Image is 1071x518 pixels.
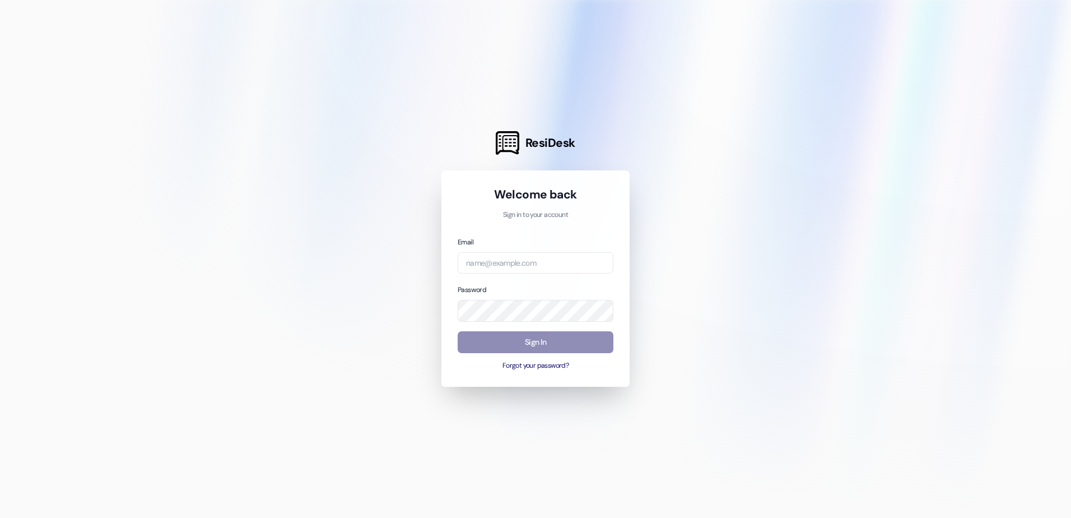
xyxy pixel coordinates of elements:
[458,331,613,353] button: Sign In
[458,285,486,294] label: Password
[458,252,613,274] input: name@example.com
[525,135,575,151] span: ResiDesk
[458,361,613,371] button: Forgot your password?
[458,238,473,247] label: Email
[458,210,613,220] p: Sign in to your account
[458,187,613,202] h1: Welcome back
[496,131,519,155] img: ResiDesk Logo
